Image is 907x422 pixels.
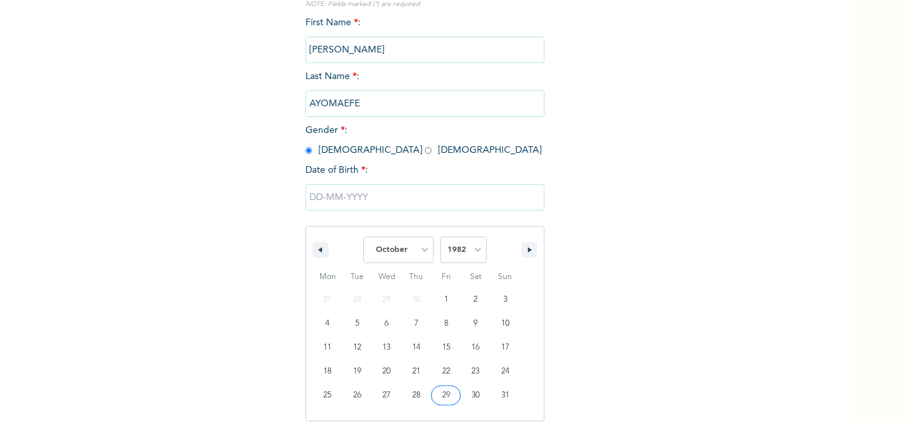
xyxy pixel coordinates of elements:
span: 15 [442,336,450,360]
button: 13 [372,336,402,360]
button: 31 [490,383,520,407]
span: Tue [343,266,372,288]
button: 25 [313,383,343,407]
button: 15 [431,336,461,360]
span: 5 [355,312,359,336]
span: 20 [382,360,390,383]
span: 30 [471,383,479,407]
span: Last Name : [305,72,544,108]
span: 27 [382,383,390,407]
span: 2 [473,288,477,312]
button: 28 [402,383,432,407]
span: 23 [471,360,479,383]
span: 16 [471,336,479,360]
span: First Name : [305,18,544,54]
span: 26 [353,383,361,407]
span: 11 [323,336,331,360]
span: 10 [501,312,509,336]
button: 27 [372,383,402,407]
span: 3 [503,288,507,312]
button: 22 [431,360,461,383]
button: 9 [461,312,491,336]
span: 14 [412,336,420,360]
span: Date of Birth : [305,163,368,177]
button: 29 [431,383,461,407]
span: 12 [353,336,361,360]
button: 16 [461,336,491,360]
input: Enter your last name [305,90,544,117]
span: Thu [402,266,432,288]
span: 22 [442,360,450,383]
button: 5 [343,312,372,336]
span: 18 [323,360,331,383]
button: 30 [461,383,491,407]
span: 9 [473,312,477,336]
span: Sat [461,266,491,288]
button: 6 [372,312,402,336]
button: 10 [490,312,520,336]
button: 17 [490,336,520,360]
button: 4 [313,312,343,336]
span: Gender : [DEMOGRAPHIC_DATA] [DEMOGRAPHIC_DATA] [305,126,542,155]
span: 6 [384,312,388,336]
span: 28 [412,383,420,407]
span: 13 [382,336,390,360]
span: 8 [444,312,448,336]
button: 3 [490,288,520,312]
button: 8 [431,312,461,336]
span: Wed [372,266,402,288]
button: 21 [402,360,432,383]
button: 18 [313,360,343,383]
span: 17 [501,336,509,360]
span: 4 [325,312,329,336]
button: 24 [490,360,520,383]
span: Mon [313,266,343,288]
span: 1 [444,288,448,312]
span: 7 [414,312,418,336]
button: 2 [461,288,491,312]
span: Sun [490,266,520,288]
button: 12 [343,336,372,360]
span: 19 [353,360,361,383]
button: 7 [402,312,432,336]
button: 14 [402,336,432,360]
button: 11 [313,336,343,360]
span: 21 [412,360,420,383]
span: 29 [442,383,450,407]
span: 24 [501,360,509,383]
button: 26 [343,383,372,407]
input: DD-MM-YYYY [305,184,544,211]
button: 1 [431,288,461,312]
span: Fri [431,266,461,288]
button: 23 [461,360,491,383]
input: Enter your first name [305,37,544,63]
button: 19 [343,360,372,383]
span: 25 [323,383,331,407]
button: 20 [372,360,402,383]
span: 31 [501,383,509,407]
